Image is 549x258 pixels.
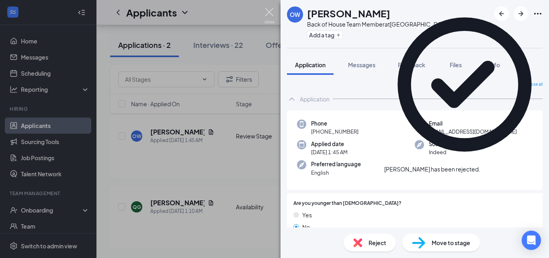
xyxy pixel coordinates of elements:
[307,20,449,28] div: Back of House Team Member at [GEOGRAPHIC_DATA]
[295,61,326,68] span: Application
[522,231,541,250] div: Open Intercom Messenger
[348,61,375,68] span: Messages
[384,165,480,173] div: [PERSON_NAME] has been rejected.
[293,200,402,207] span: Are you younger than [DEMOGRAPHIC_DATA]?
[432,238,470,247] span: Move to stage
[311,169,361,177] span: English
[311,128,358,136] span: [PHONE_NUMBER]
[302,223,310,231] span: No
[336,33,341,37] svg: Plus
[287,94,297,104] svg: ChevronUp
[302,211,312,219] span: Yes
[290,10,300,19] div: OW
[369,238,386,247] span: Reject
[311,160,361,168] span: Preferred language
[384,4,545,165] svg: CheckmarkCircle
[300,95,330,103] div: Application
[311,148,348,156] span: [DATE] 1:45 AM
[307,6,390,20] h1: [PERSON_NAME]
[307,31,343,39] button: PlusAdd a tag
[311,140,348,148] span: Applied date
[311,120,358,128] span: Phone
